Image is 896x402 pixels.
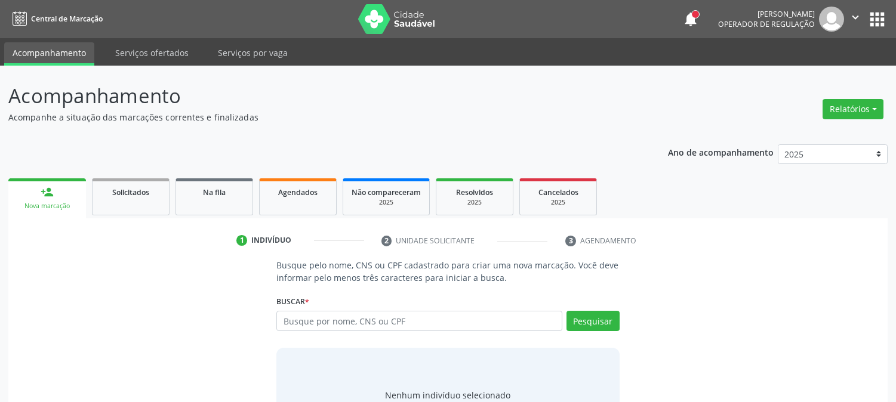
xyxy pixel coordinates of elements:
div: 1 [236,235,247,246]
span: Agendados [278,187,318,197]
button: apps [867,9,888,30]
img: img [819,7,844,32]
input: Busque por nome, CNS ou CPF [276,311,562,331]
div: 2025 [352,198,421,207]
span: Central de Marcação [31,14,103,24]
a: Serviços ofertados [107,42,197,63]
span: Não compareceram [352,187,421,197]
div: 2025 [528,198,588,207]
p: Acompanhe a situação das marcações correntes e finalizadas [8,111,624,123]
div: Nova marcação [17,202,78,211]
p: Acompanhamento [8,81,624,111]
div: Nenhum indivíduo selecionado [385,389,510,401]
p: Busque pelo nome, CNS ou CPF cadastrado para criar uma nova marcação. Você deve informar pelo men... [276,259,619,284]
div: Indivíduo [251,235,291,246]
span: Operador de regulação [718,19,815,29]
a: Central de Marcação [8,9,103,29]
span: Na fila [203,187,226,197]
a: Serviços por vaga [210,42,296,63]
div: 2025 [445,198,504,207]
a: Acompanhamento [4,42,94,66]
div: [PERSON_NAME] [718,9,815,19]
button: Pesquisar [566,311,620,331]
p: Ano de acompanhamento [668,144,774,159]
button: notifications [682,11,699,27]
span: Cancelados [538,187,578,197]
div: person_add [41,185,54,199]
i:  [849,11,862,24]
button:  [844,7,867,32]
span: Solicitados [112,187,149,197]
label: Buscar [276,292,309,311]
button: Relatórios [823,99,883,119]
span: Resolvidos [456,187,493,197]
